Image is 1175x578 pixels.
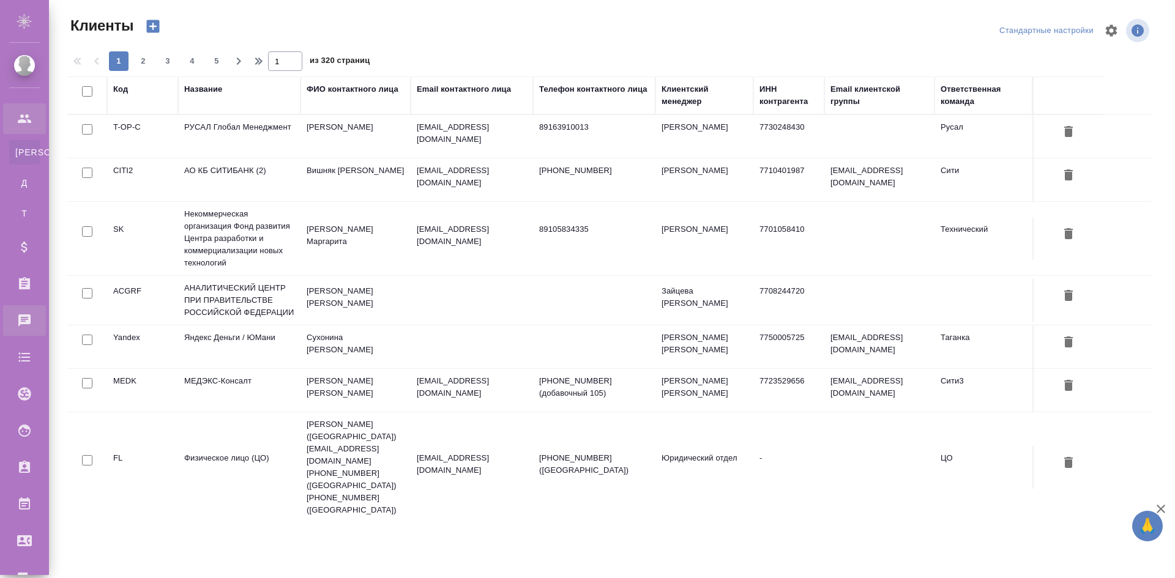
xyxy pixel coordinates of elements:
div: Код [113,83,128,95]
td: Юридический отдел [655,446,753,489]
a: Д [9,171,40,195]
button: Удалить [1058,375,1079,398]
td: [PERSON_NAME] [PERSON_NAME] [655,369,753,412]
p: [PHONE_NUMBER] (добавочный 105) [539,375,649,399]
td: ACGRF [107,279,178,322]
td: [PERSON_NAME] ([GEOGRAPHIC_DATA]) [EMAIL_ADDRESS][DOMAIN_NAME] [PHONE_NUMBER] ([GEOGRAPHIC_DATA])... [300,412,411,522]
button: Создать [138,16,168,37]
button: 3 [158,51,177,71]
button: Удалить [1058,165,1079,187]
span: Настроить таблицу [1097,16,1126,45]
td: [PERSON_NAME] [300,115,411,158]
td: [EMAIL_ADDRESS][DOMAIN_NAME] [824,158,934,201]
td: 7710401987 [753,158,824,201]
p: 89105834335 [539,223,649,235]
a: Т [9,201,40,226]
td: SK [107,217,178,260]
span: 2 [133,55,153,67]
button: Удалить [1058,332,1079,354]
td: Технический [934,217,1032,260]
td: CITI2 [107,158,178,201]
td: МЕДЭКС-Консалт [178,369,300,412]
button: 5 [207,51,226,71]
span: 🙏 [1137,513,1158,539]
button: 🙏 [1132,511,1163,541]
td: Сити [934,158,1032,201]
td: FL [107,446,178,489]
td: 7723529656 [753,369,824,412]
td: - [753,446,824,489]
div: Название [184,83,222,95]
p: [EMAIL_ADDRESS][DOMAIN_NAME] [417,165,527,189]
td: Сити3 [934,369,1032,412]
td: [PERSON_NAME] [655,217,753,260]
button: Удалить [1058,223,1079,246]
td: Некоммерческая организация Фонд развития Центра разработки и коммерциализации новых технологий [178,202,300,275]
div: Клиентский менеджер [662,83,747,108]
div: ИНН контрагента [759,83,818,108]
td: Русал [934,115,1032,158]
td: [PERSON_NAME] [PERSON_NAME] [300,369,411,412]
td: 7701058410 [753,217,824,260]
span: [PERSON_NAME] [15,146,34,158]
div: Email контактного лица [417,83,511,95]
div: Телефон контактного лица [539,83,647,95]
td: [PERSON_NAME] [655,158,753,201]
td: T-OP-C [107,115,178,158]
span: 5 [207,55,226,67]
p: [PHONE_NUMBER] [539,165,649,177]
td: 7750005725 [753,325,824,368]
td: [EMAIL_ADDRESS][DOMAIN_NAME] [824,325,934,368]
td: АО КБ СИТИБАНК (2) [178,158,300,201]
td: Зайцева [PERSON_NAME] [655,279,753,322]
p: [EMAIL_ADDRESS][DOMAIN_NAME] [417,375,527,399]
td: Яндекс Деньги / ЮМани [178,325,300,368]
p: [EMAIL_ADDRESS][DOMAIN_NAME] [417,223,527,248]
td: РУСАЛ Глобал Менеджмент [178,115,300,158]
div: Ответственная команда [941,83,1026,108]
span: Т [15,207,34,220]
div: split button [996,21,1097,40]
td: 7730248430 [753,115,824,158]
span: Д [15,177,34,189]
td: Сухонина [PERSON_NAME] [300,325,411,368]
span: из 320 страниц [310,53,370,71]
td: Физическое лицо (ЦО) [178,446,300,489]
td: [PERSON_NAME] [PERSON_NAME] [300,279,411,322]
td: Таганка [934,325,1032,368]
button: 2 [133,51,153,71]
p: [PHONE_NUMBER] ([GEOGRAPHIC_DATA]) [539,452,649,476]
td: Вишняк [PERSON_NAME] [300,158,411,201]
p: [EMAIL_ADDRESS][DOMAIN_NAME] [417,452,527,476]
td: [PERSON_NAME] [PERSON_NAME] [655,325,753,368]
button: Удалить [1058,452,1079,475]
td: [PERSON_NAME] Маргарита [300,217,411,260]
button: Удалить [1058,121,1079,144]
p: [EMAIL_ADDRESS][DOMAIN_NAME] [417,121,527,146]
p: 89163910013 [539,121,649,133]
button: Удалить [1058,285,1079,308]
span: 3 [158,55,177,67]
td: АНАЛИТИЧЕСКИЙ ЦЕНТР ПРИ ПРАВИТЕЛЬСТВЕ РОССИЙСКОЙ ФЕДЕРАЦИИ [178,276,300,325]
td: MEDK [107,369,178,412]
div: Email клиентской группы [830,83,928,108]
span: Клиенты [67,16,133,35]
td: Yandex [107,325,178,368]
span: Посмотреть информацию [1126,19,1152,42]
button: 4 [182,51,202,71]
td: 7708244720 [753,279,824,322]
div: ФИО контактного лица [307,83,398,95]
td: ЦО [934,446,1032,489]
td: [PERSON_NAME] [655,115,753,158]
span: 4 [182,55,202,67]
a: [PERSON_NAME] [9,140,40,165]
td: [EMAIL_ADDRESS][DOMAIN_NAME] [824,369,934,412]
